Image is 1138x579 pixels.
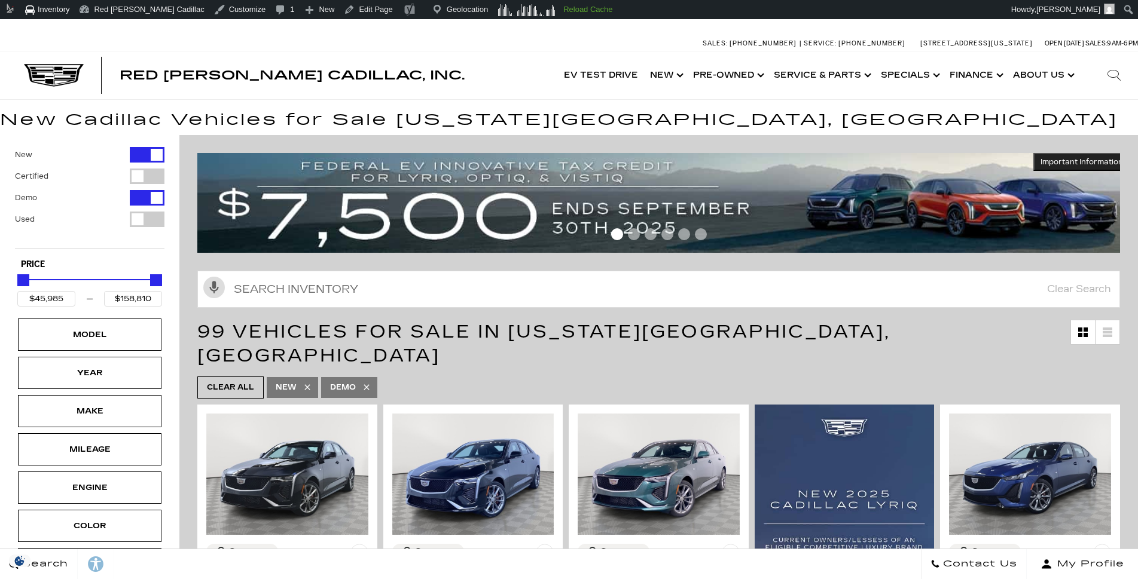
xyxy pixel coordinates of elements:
img: Opt-Out Icon [6,555,33,567]
img: 2024 Cadillac CT4 Sport [392,413,554,535]
span: My Profile [1052,556,1124,572]
a: [STREET_ADDRESS][US_STATE] [920,39,1033,47]
span: [PHONE_NUMBER] [730,39,797,47]
div: EngineEngine [18,471,161,504]
a: Red [PERSON_NAME] Cadillac, Inc. [120,69,465,81]
a: EV Test Drive [558,51,644,99]
div: Make [60,405,120,418]
span: Open [DATE] [1045,39,1084,47]
a: Specials [875,51,944,99]
input: Maximum [104,291,162,307]
span: Demo [330,380,356,395]
span: [PERSON_NAME] [1036,5,1100,14]
span: Contact Us [940,556,1017,572]
h5: Price [21,259,158,270]
input: Minimum [17,291,75,307]
span: Red [PERSON_NAME] Cadillac, Inc. [120,68,465,82]
strong: Reload Cache [563,5,612,14]
span: Go to slide 1 [611,228,623,240]
label: New [15,149,32,161]
a: About Us [1007,51,1078,99]
div: MileageMileage [18,433,161,465]
div: Compare [414,546,454,557]
a: New [644,51,687,99]
div: Price [17,270,162,307]
span: Important Information [1041,157,1123,167]
img: 2024 Cadillac CT5 Sport [949,413,1111,535]
section: Click to Open Cookie Consent Modal [6,555,33,567]
span: Sales: [703,39,728,47]
img: Visitors over 48 hours. Click for more Clicky Site Stats. [494,2,559,19]
div: Maximum Price [150,274,162,286]
label: Used [15,213,35,225]
div: Engine [60,481,120,494]
a: Sales: [PHONE_NUMBER] [703,40,800,47]
div: ModelModel [18,318,161,351]
a: Service: [PHONE_NUMBER] [800,40,908,47]
div: Model [60,328,120,341]
button: Compare Vehicle [206,544,278,559]
span: [PHONE_NUMBER] [838,39,905,47]
button: Open user profile menu [1027,549,1138,579]
div: Year [60,366,120,379]
input: Search Inventory [197,271,1120,308]
span: Go to slide 5 [678,228,690,240]
div: Filter by Vehicle Type [15,147,164,248]
button: Save Vehicle [536,544,554,566]
div: Mileage [60,443,120,456]
a: Contact Us [921,549,1027,579]
span: Sales: [1085,39,1107,47]
button: Save Vehicle [722,544,740,566]
span: Go to slide 6 [695,228,707,240]
div: Compare [228,546,269,557]
div: Minimum Price [17,274,29,286]
span: New [276,380,297,395]
img: 2025 Cadillac CT4 Sport [578,413,740,535]
svg: Click to toggle on voice search [203,277,225,298]
img: 2024 Cadillac CT4 Sport [206,413,368,535]
div: Color [60,519,120,532]
div: Compare [600,546,640,557]
button: Compare Vehicle [949,544,1021,559]
span: 99 Vehicles for Sale in [US_STATE][GEOGRAPHIC_DATA], [GEOGRAPHIC_DATA] [197,321,890,366]
button: Compare Vehicle [392,544,464,559]
div: Compare [971,546,1011,557]
img: vrp-tax-ending-august-version [197,153,1130,253]
a: Finance [944,51,1007,99]
img: Cadillac Dark Logo with Cadillac White Text [24,64,84,87]
div: YearYear [18,357,161,389]
button: Save Vehicle [350,544,368,566]
div: ColorColor [18,510,161,542]
button: Save Vehicle [1093,544,1111,566]
span: Go to slide 3 [645,228,657,240]
span: Go to slide 2 [628,228,640,240]
label: Demo [15,192,37,204]
div: MakeMake [18,395,161,427]
span: Search [19,556,68,572]
a: Service & Parts [768,51,875,99]
a: Pre-Owned [687,51,768,99]
span: Clear All [207,380,254,395]
span: Service: [804,39,837,47]
span: Go to slide 4 [661,228,673,240]
button: Important Information [1033,153,1130,171]
button: Compare Vehicle [578,544,649,559]
span: 9 AM-6 PM [1107,39,1138,47]
label: Certified [15,170,48,182]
